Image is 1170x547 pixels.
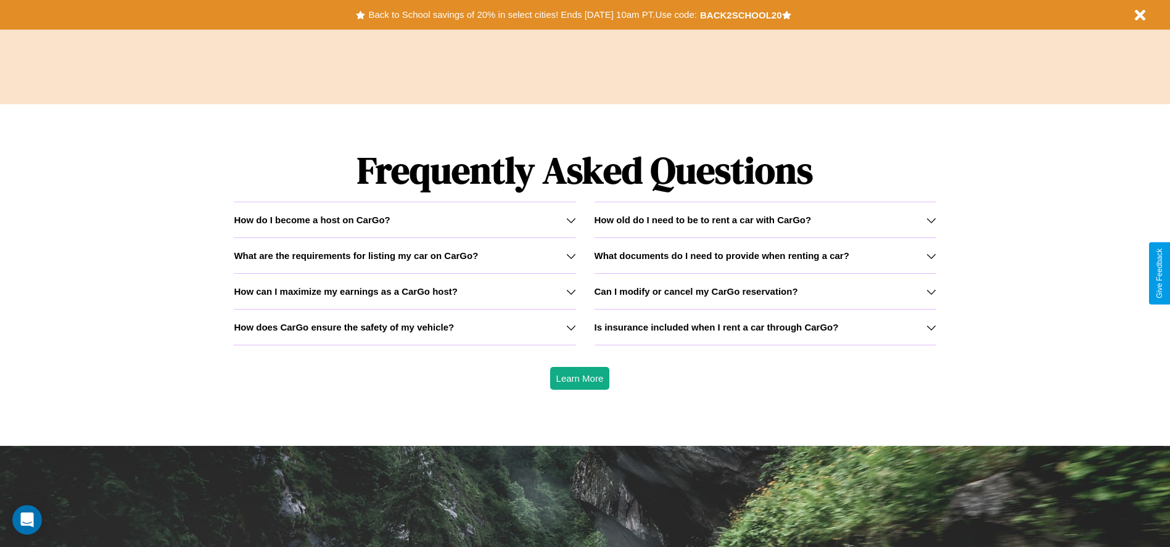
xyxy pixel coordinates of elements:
[595,322,839,332] h3: Is insurance included when I rent a car through CarGo?
[700,10,782,20] b: BACK2SCHOOL20
[234,322,454,332] h3: How does CarGo ensure the safety of my vehicle?
[234,215,390,225] h3: How do I become a host on CarGo?
[234,286,458,297] h3: How can I maximize my earnings as a CarGo host?
[234,250,478,261] h3: What are the requirements for listing my car on CarGo?
[1155,249,1164,298] div: Give Feedback
[595,215,812,225] h3: How old do I need to be to rent a car with CarGo?
[365,6,699,23] button: Back to School savings of 20% in select cities! Ends [DATE] 10am PT.Use code:
[234,139,936,202] h1: Frequently Asked Questions
[595,250,849,261] h3: What documents do I need to provide when renting a car?
[550,367,610,390] button: Learn More
[595,286,798,297] h3: Can I modify or cancel my CarGo reservation?
[12,505,42,535] div: Open Intercom Messenger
